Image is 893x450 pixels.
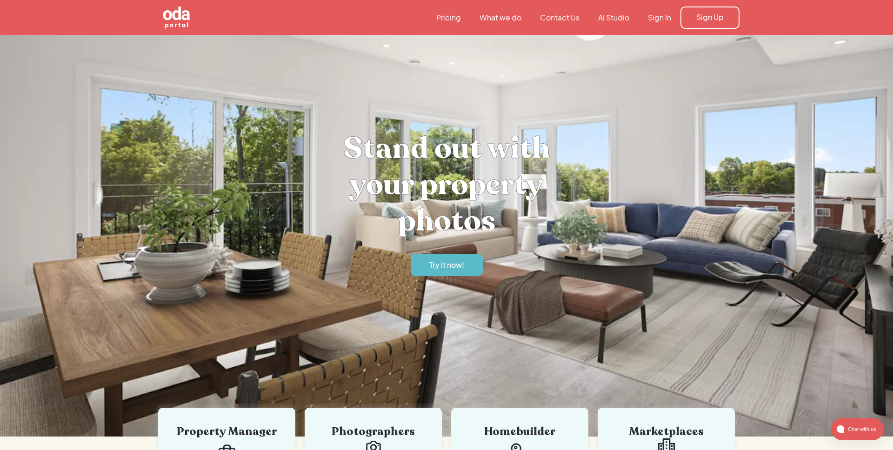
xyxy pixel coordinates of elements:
a: Sign Up [680,7,740,29]
a: What we do [470,13,531,23]
a: Sign In [639,13,680,23]
a: AI Studio [589,13,639,23]
div: Property Manager [172,426,281,437]
h1: Stand out with your property photos [307,130,586,239]
a: home [153,6,242,30]
a: Contact Us [531,13,589,23]
a: Pricing [427,13,470,23]
div: Homebuilder [465,426,574,437]
div: Try it now! [429,260,464,270]
button: atlas-launcher [831,418,884,440]
div: Photographers [319,426,428,437]
span: Chat with us [844,424,878,434]
a: Try it now! [411,254,483,276]
div: Sign Up [696,12,724,22]
div: Marketplaces [612,426,721,437]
